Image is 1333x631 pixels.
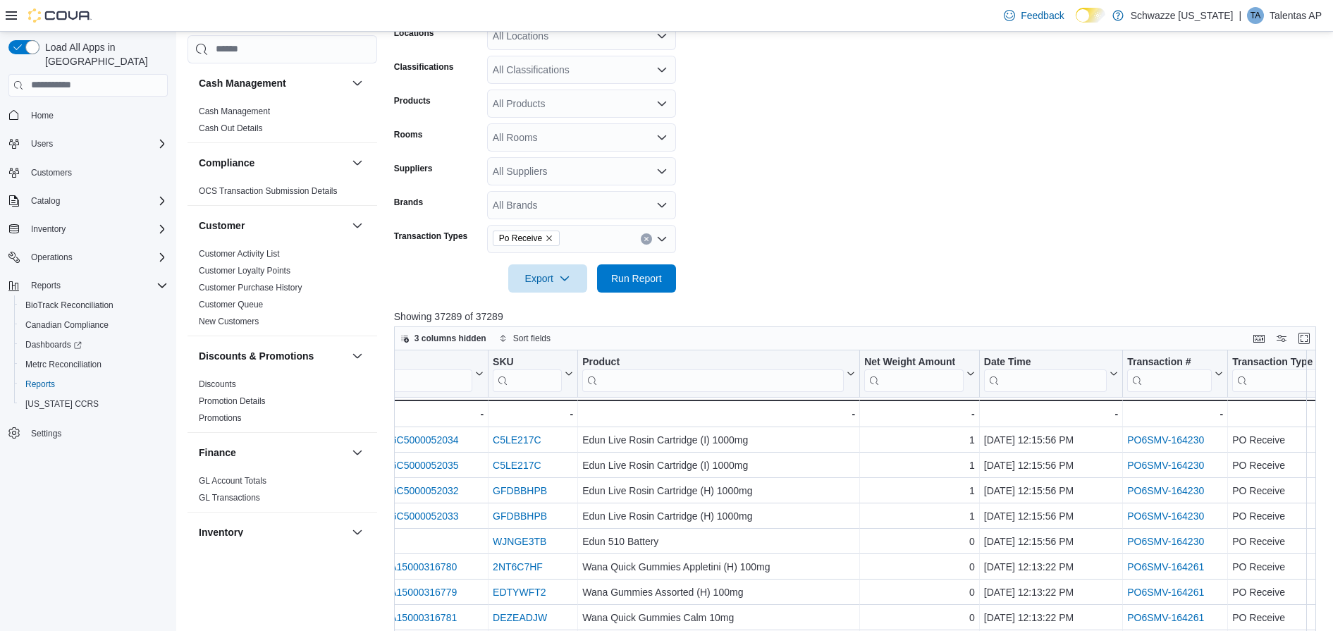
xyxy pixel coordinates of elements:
[394,163,433,174] label: Suppliers
[1232,508,1332,525] div: PO Receive
[3,276,173,295] button: Reports
[20,356,168,373] span: Metrc Reconciliation
[582,508,855,525] div: Edun Live Rosin Cartridge (H) 1000mg
[199,266,290,276] a: Customer Loyalty Points
[199,219,245,233] h3: Customer
[493,587,546,598] a: EDTYWFT2
[493,355,562,391] div: SKU URL
[349,348,366,364] button: Discounts & Promotions
[1127,460,1204,471] a: PO6SMV-164230
[864,457,975,474] div: 1
[28,8,92,23] img: Cova
[656,30,668,42] button: Open list of options
[493,434,541,446] a: C5LE217C
[545,234,553,243] button: Remove Po Receive from selection in this group
[199,76,346,90] button: Cash Management
[25,164,168,181] span: Customers
[582,355,844,369] div: Product
[1131,7,1234,24] p: Schwazze [US_STATE]
[321,510,458,522] a: 1A4000B0003A6C5000052033
[199,317,259,326] a: New Customers
[199,446,236,460] h3: Finance
[321,460,458,471] a: 1A4000B0003A6C5000052035
[582,558,855,575] div: Wana Quick Gummies Appletini (H) 100mg
[394,197,423,208] label: Brands
[1232,457,1332,474] div: PO Receive
[199,525,243,539] h3: Inventory
[199,156,254,170] h3: Compliance
[188,245,377,336] div: Customer
[864,584,975,601] div: 0
[20,396,168,412] span: Washington CCRS
[611,271,662,286] span: Run Report
[31,280,61,291] span: Reports
[3,162,173,183] button: Customers
[25,379,55,390] span: Reports
[199,185,338,197] span: OCS Transaction Submission Details
[20,297,168,314] span: BioTrack Reconciliation
[20,396,104,412] a: [US_STATE] CCRS
[493,355,562,369] div: SKU
[199,76,286,90] h3: Cash Management
[984,431,1118,448] div: [DATE] 12:15:56 PM
[493,355,573,391] button: SKU
[14,374,173,394] button: Reports
[199,106,270,116] a: Cash Management
[3,134,173,154] button: Users
[394,129,423,140] label: Rooms
[984,482,1118,499] div: [DATE] 12:15:56 PM
[1232,355,1320,391] div: Transaction Type
[1127,510,1204,522] a: PO6SMV-164230
[656,166,668,177] button: Open list of options
[14,295,173,315] button: BioTrack Reconciliation
[1127,536,1204,547] a: PO6SMV-164230
[414,333,486,344] span: 3 columns hidden
[199,106,270,117] span: Cash Management
[25,249,78,266] button: Operations
[656,64,668,75] button: Open list of options
[25,135,168,152] span: Users
[582,609,855,626] div: Wana Quick Gummies Calm 10mg
[513,333,551,344] span: Sort fields
[493,330,556,347] button: Sort fields
[582,355,855,391] button: Product
[1251,330,1267,347] button: Keyboard shortcuts
[493,460,541,471] a: C5LE217C
[14,315,173,335] button: Canadian Compliance
[25,398,99,410] span: [US_STATE] CCRS
[864,431,975,448] div: 1
[199,396,266,406] a: Promotion Details
[199,316,259,327] span: New Customers
[864,355,964,391] div: Net Weight Amount
[321,587,457,598] a: 1A4000B00014A15000316779
[199,475,266,486] span: GL Account Totals
[199,379,236,390] span: Discounts
[998,1,1069,30] a: Feedback
[20,376,61,393] a: Reports
[1127,434,1204,446] a: PO6SMV-164230
[984,533,1118,550] div: [DATE] 12:15:56 PM
[199,492,260,503] span: GL Transactions
[31,252,73,263] span: Operations
[25,192,66,209] button: Catalog
[199,476,266,486] a: GL Account Totals
[864,609,975,626] div: 0
[199,396,266,407] span: Promotion Details
[1127,355,1212,369] div: Transaction #
[20,376,168,393] span: Reports
[25,106,168,124] span: Home
[321,355,472,391] div: Package URL
[199,248,280,259] span: Customer Activity List
[1127,355,1212,391] div: Transaction # URL
[31,195,60,207] span: Catalog
[3,105,173,125] button: Home
[25,135,59,152] button: Users
[493,536,546,547] a: WJNGE3TB
[321,561,457,572] a: 1A4000B00014A15000316780
[14,355,173,374] button: Metrc Reconciliation
[395,330,492,347] button: 3 columns hidden
[394,27,434,39] label: Locations
[199,282,302,293] span: Customer Purchase History
[1232,482,1332,499] div: PO Receive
